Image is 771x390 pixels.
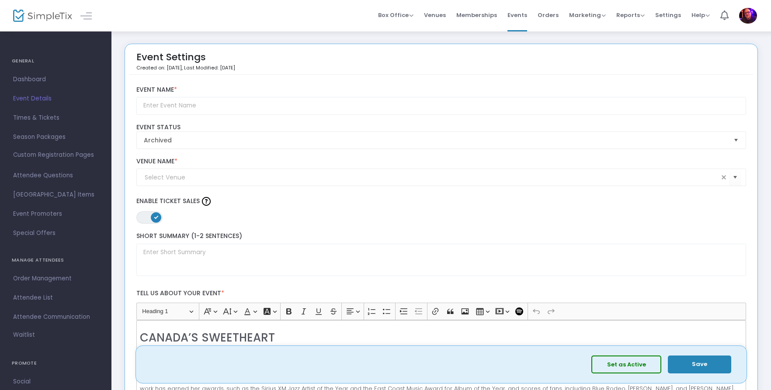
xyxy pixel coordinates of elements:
[719,172,729,183] span: clear
[13,228,98,239] span: Special Offers
[424,4,446,26] span: Venues
[136,97,747,115] input: Enter Event Name
[136,231,242,240] span: Short Summary (1-2 Sentences)
[729,169,741,186] button: Select
[136,64,235,72] p: Created on: [DATE]
[12,355,100,372] h4: PROMOTE
[13,273,98,284] span: Order Management
[136,48,235,74] div: Event Settings
[13,74,98,85] span: Dashboard
[202,197,211,206] img: question-mark
[655,4,681,26] span: Settings
[616,11,645,19] span: Reports
[13,93,98,104] span: Event Details
[668,355,731,373] button: Save
[538,4,559,26] span: Orders
[456,4,497,26] span: Memberships
[132,285,750,303] label: Tell us about your event
[144,136,727,145] span: Archived
[13,170,98,181] span: Attendee Questions
[182,64,235,71] span: , Last Modified: [DATE]
[13,208,98,220] span: Event Promoters
[13,131,98,143] span: Season Packages
[136,124,747,131] label: Event Status
[154,215,158,219] span: ON
[13,189,98,200] span: [GEOGRAPHIC_DATA] Items
[136,303,747,320] div: Editor toolbar
[13,376,98,387] span: Social
[13,151,94,159] span: Custom Registration Pages
[13,331,35,339] span: Waitlist
[12,52,100,70] h4: GENERAL
[13,292,98,304] span: Attendee List
[569,11,606,19] span: Marketing
[378,11,413,19] span: Box Office
[730,132,742,148] button: Select
[142,306,188,317] span: Heading 1
[12,252,100,269] h4: MANAGE ATTENDEES
[507,4,527,26] span: Events
[136,195,747,208] label: Enable Ticket Sales
[136,86,747,94] label: Event Name
[140,331,742,345] h2: CANADA’S SWEETHEART
[13,112,98,124] span: Times & Tickets
[136,158,747,166] label: Venue Name
[138,305,197,318] button: Heading 1
[13,311,98,323] span: Attendee Communication
[145,173,719,182] input: Select Venue
[591,355,661,373] button: Set as Active
[691,11,710,19] span: Help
